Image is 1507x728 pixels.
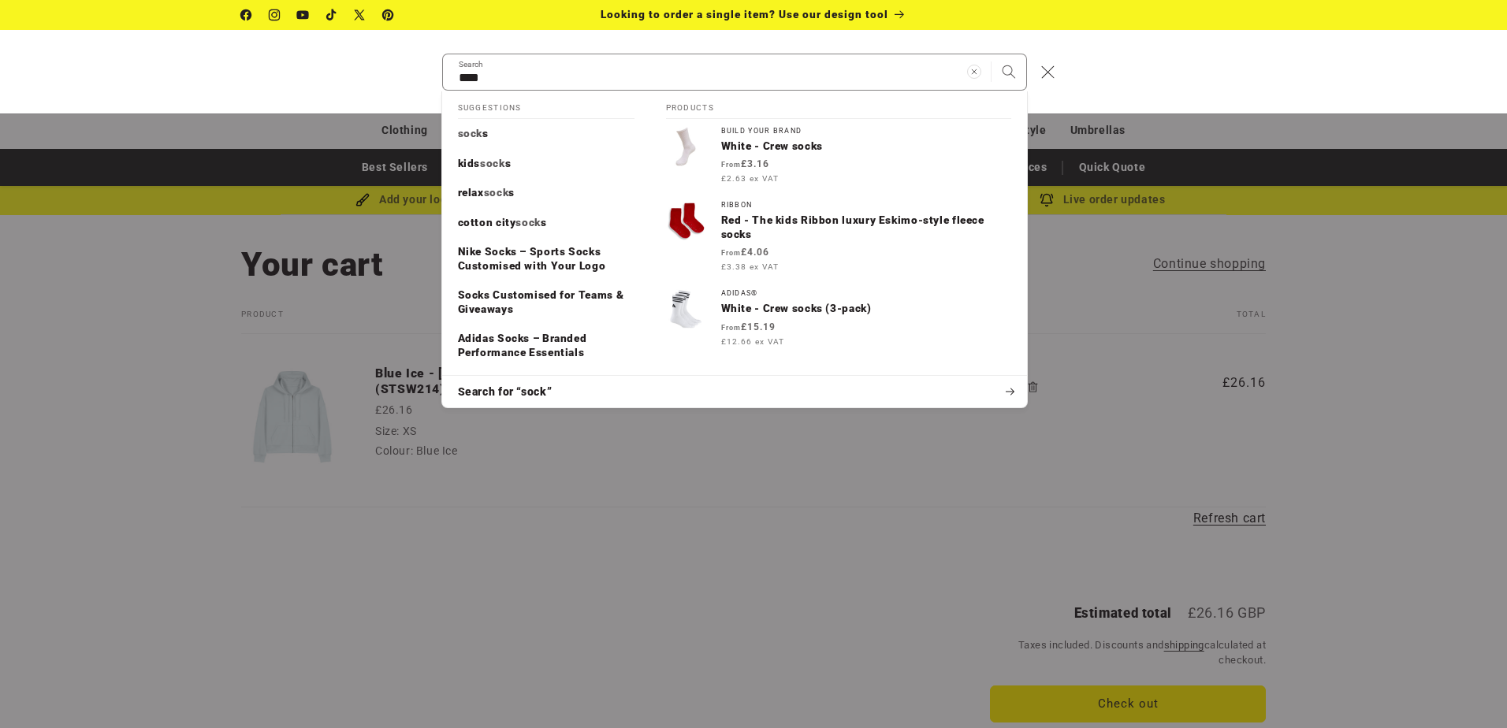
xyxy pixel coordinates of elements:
span: From [721,161,741,169]
p: cotton city socks [458,216,547,230]
div: adidas® [721,289,1011,298]
span: s [508,186,515,199]
p: Nike Socks – Sports Socks Customised with Your Logo [458,245,634,273]
span: s [541,216,547,228]
span: relax [458,186,484,199]
span: cotton city [458,216,516,228]
span: Search for “sock” [458,384,553,400]
a: Adidas Socks – Branded Performance Essentials [442,324,650,367]
a: Socks Customised for Teams & Giveaways [442,280,650,324]
span: £3.38 ex VAT [721,261,779,273]
strong: £4.06 [721,247,769,258]
a: relax socks [442,178,650,208]
p: White - Crew socks [721,139,1011,154]
span: Looking to order a single item? Use our design tool [601,8,888,20]
button: Close [1031,54,1066,89]
span: s [482,127,489,139]
a: socks [442,119,650,149]
span: From [721,249,741,257]
div: Ribbon [721,201,1011,210]
p: kids socks [458,157,512,171]
a: adidas®White - Crew socks (3-pack) From£15.19 £12.66 ex VAT [650,281,1027,355]
h2: Products [666,91,1011,120]
span: s [505,157,512,169]
span: £2.63 ex VAT [721,173,779,184]
img: Crew socks [666,127,705,166]
strong: £15.19 [721,321,776,332]
a: Build Your BrandWhite - Crew socks From£3.16 £2.63 ex VAT [650,119,1027,193]
span: From [721,324,741,332]
p: Adidas Socks – Branded Performance Essentials [458,332,634,359]
h2: Suggestions [458,91,634,120]
p: White - Crew socks (3-pack) [721,302,1011,316]
mark: sock [480,157,505,169]
a: kids socks [442,149,650,179]
iframe: Chat Widget [1428,652,1507,728]
a: RibbonRed - The kids Ribbon luxury Eskimo-style fleece socks From£4.06 £3.38 ex VAT [650,193,1027,281]
button: Clear search term [957,54,992,89]
p: socks [458,127,489,141]
img: Crew socks (3-pack) [666,289,705,329]
img: The kids Ribbon luxury Eskimo-style fleece socks [666,201,705,240]
mark: sock [515,216,541,228]
span: £12.66 ex VAT [721,336,784,347]
a: cotton city socks [442,208,650,238]
strong: £3.16 [721,158,769,169]
span: kids [458,157,481,169]
div: Build Your Brand [721,127,1011,136]
p: Socks Customised for Teams & Giveaways [458,288,634,316]
p: Red - The kids Ribbon luxury Eskimo-style fleece socks [721,214,1011,241]
mark: sock [484,186,509,199]
mark: sock [458,127,483,139]
button: Search [992,54,1026,89]
a: Nike Socks – Sports Socks Customised with Your Logo [442,237,650,280]
p: relax socks [458,186,515,200]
